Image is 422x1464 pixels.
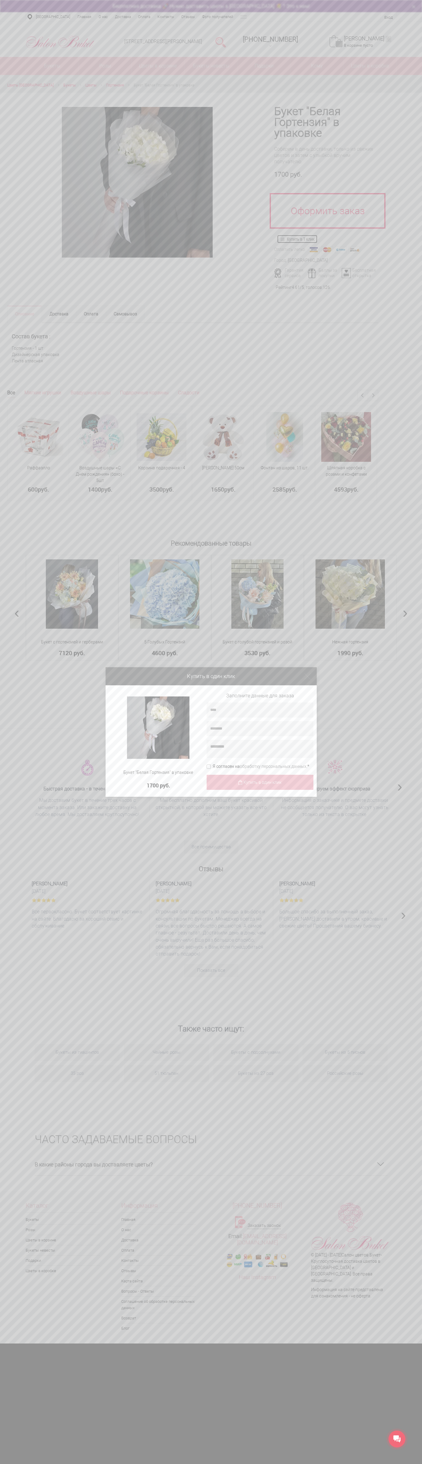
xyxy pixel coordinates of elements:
[240,764,307,769] a: обработку персональных данных.
[123,769,193,776] span: Букет "Белая Гортензия" в упаковке
[207,693,314,699] div: Заполните данные для заказа
[207,775,313,790] a: Купить в один клик
[117,765,199,779] a: Букет "Белая Гортензия" в упаковке
[106,667,317,685] div: Купить в один клик
[213,763,309,770] label: Я согласен на *
[238,780,243,785] img: Купить в один клик
[110,782,207,789] div: 1700 руб.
